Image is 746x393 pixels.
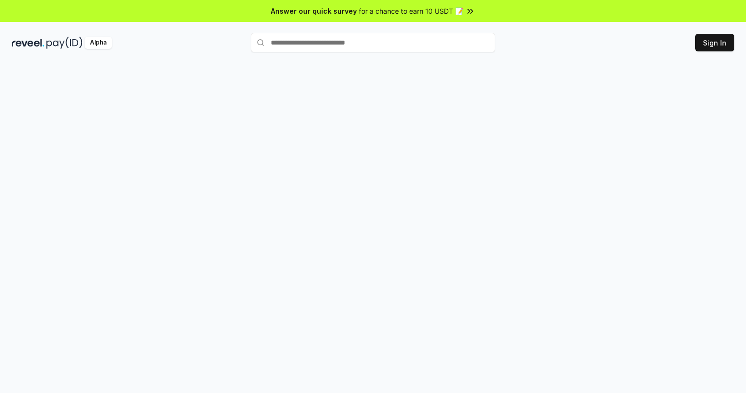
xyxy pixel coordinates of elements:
img: reveel_dark [12,37,44,49]
div: Alpha [85,37,112,49]
span: Answer our quick survey [271,6,357,16]
img: pay_id [46,37,83,49]
span: for a chance to earn 10 USDT 📝 [359,6,463,16]
button: Sign In [695,34,734,51]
